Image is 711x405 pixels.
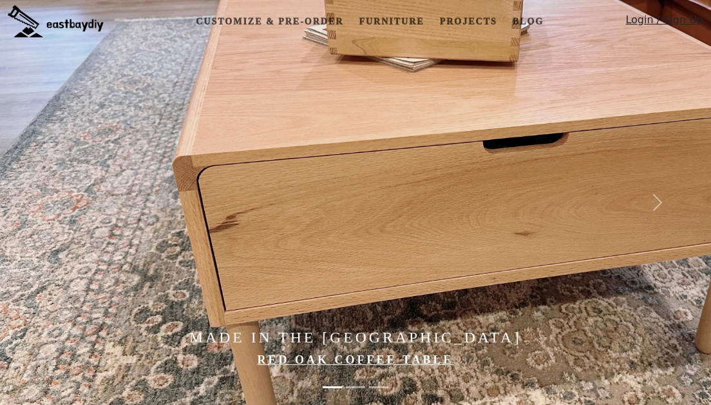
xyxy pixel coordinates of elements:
a: Red Oak Coffee Table [258,353,454,366]
a: Login / Sign Up [625,12,703,34]
button: Made in the Bay Area [346,380,365,395]
a: Furniture [354,10,429,34]
img: eastbaydiy [8,5,104,37]
button: Made in the Bay Area [323,380,342,395]
button: Japanese-Style Limited Edition [369,380,388,395]
a: Customize & Pre-order [191,10,348,34]
a: Projects [435,10,502,34]
a: Blog [507,10,549,34]
h4: Made in the [GEOGRAPHIC_DATA] [107,328,605,346]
